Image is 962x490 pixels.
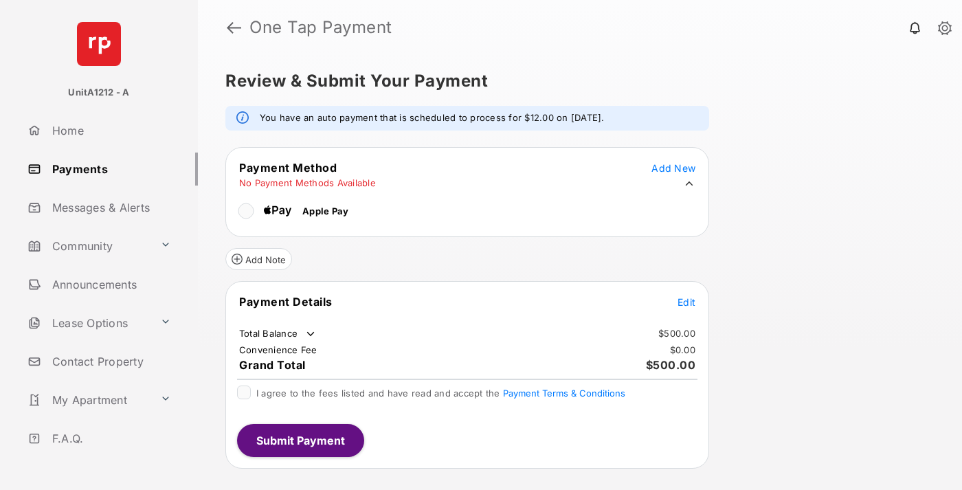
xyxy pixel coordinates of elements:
[22,307,155,339] a: Lease Options
[256,388,625,399] span: I agree to the fees listed and have read and accept the
[678,296,695,308] span: Edit
[238,177,377,189] td: No Payment Methods Available
[22,422,198,455] a: F.A.Q.
[22,230,155,263] a: Community
[651,162,695,174] span: Add New
[302,205,348,216] span: Apple Pay
[22,191,198,224] a: Messages & Alerts
[22,153,198,186] a: Payments
[22,345,198,378] a: Contact Property
[238,344,318,356] td: Convenience Fee
[239,161,337,175] span: Payment Method
[68,86,129,100] p: UnitA1212 - A
[503,388,625,399] button: I agree to the fees listed and have read and accept the
[77,22,121,66] img: svg+xml;base64,PHN2ZyB4bWxucz0iaHR0cDovL3d3dy53My5vcmcvMjAwMC9zdmciIHdpZHRoPSI2NCIgaGVpZ2h0PSI2NC...
[651,161,695,175] button: Add New
[260,111,605,125] em: You have an auto payment that is scheduled to process for $12.00 on [DATE].
[225,73,924,89] h5: Review & Submit Your Payment
[669,344,696,356] td: $0.00
[22,114,198,147] a: Home
[225,248,292,270] button: Add Note
[239,358,306,372] span: Grand Total
[658,327,696,339] td: $500.00
[237,424,364,457] button: Submit Payment
[22,383,155,416] a: My Apartment
[678,295,695,309] button: Edit
[239,295,333,309] span: Payment Details
[238,327,317,341] td: Total Balance
[646,358,696,372] span: $500.00
[249,19,392,36] strong: One Tap Payment
[22,268,198,301] a: Announcements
